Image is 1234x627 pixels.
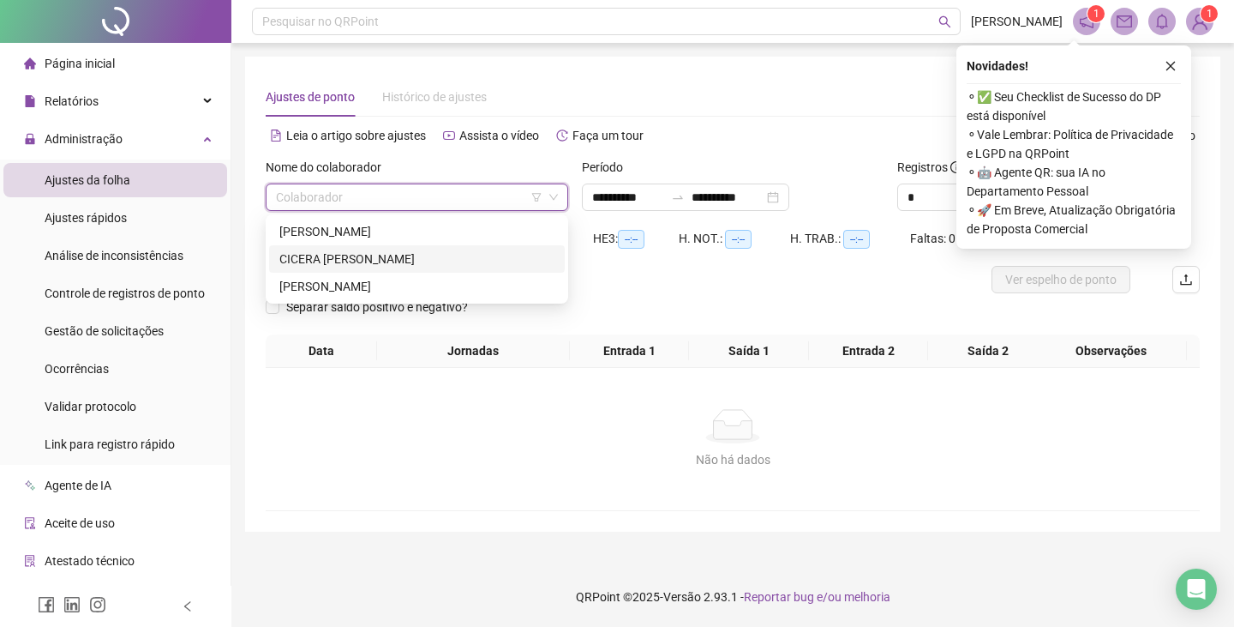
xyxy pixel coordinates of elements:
div: CICERA ROBERTA GONÇALVES ALENCAR [269,245,565,273]
span: ⚬ Vale Lembrar: Política de Privacidade e LGPD na QRPoint [967,125,1181,163]
span: [PERSON_NAME] [971,12,1063,31]
span: left [182,600,194,612]
span: Atestado técnico [45,554,135,568]
div: [PERSON_NAME] [279,277,554,296]
img: 85702 [1187,9,1213,34]
span: Agente de IA [45,479,111,492]
span: home [24,57,36,69]
div: BRUNO HENRIQUE TORRES [269,218,565,245]
div: H. NOT.: [679,229,790,249]
span: swap-right [671,190,685,204]
span: Relatórios [45,94,99,108]
div: CICERA [PERSON_NAME] [279,250,554,268]
th: Entrada 1 [570,335,690,368]
span: Ajustes da folha [45,173,130,187]
th: Saída 1 [689,335,809,368]
span: search [938,15,951,28]
span: Ajustes rápidos [45,211,127,225]
label: Período [582,158,634,177]
button: Ver espelho de ponto [991,266,1130,293]
span: 1 [1093,8,1099,20]
span: info-circle [950,161,962,173]
span: solution [24,555,36,567]
span: Controle de registros de ponto [45,286,205,300]
div: Histórico de ajustes [382,87,487,106]
th: Jornadas [377,335,570,368]
span: Reportar bug e/ou melhoria [744,590,890,604]
span: bell [1154,14,1170,29]
span: history [556,130,568,142]
span: mail [1117,14,1132,29]
span: Faça um tour [572,129,644,142]
div: Open Intercom Messenger [1176,569,1217,610]
div: [PERSON_NAME] [279,222,554,241]
span: Versão [663,590,701,604]
label: Nome do colaborador [266,158,392,177]
span: Página inicial [45,57,115,70]
sup: Atualize o seu contato no menu Meus Dados [1201,5,1218,22]
div: JOSÉ VALMILSON FERREIRA DOS SANTOS [269,273,565,300]
span: linkedin [63,596,81,613]
span: --:-- [618,230,644,249]
span: Link para registro rápido [45,437,175,451]
span: audit [24,517,36,529]
span: --:-- [843,230,870,249]
span: Validar protocolo [45,400,136,413]
span: Gestão de solicitações [45,324,164,338]
span: Administração [45,132,123,146]
span: Assista o vídeo [459,129,539,142]
div: Não há dados [286,450,1179,469]
span: ⚬ ✅ Seu Checklist de Sucesso do DP está disponível [967,87,1181,125]
span: Faltas: 0 [910,232,955,245]
span: Registros [897,158,962,177]
span: filter [531,192,542,202]
th: Observações [1035,335,1187,368]
sup: 1 [1087,5,1105,22]
span: ⚬ 🚀 Em Breve, Atualização Obrigatória de Proposta Comercial [967,201,1181,238]
th: Data [266,335,377,368]
span: Separar saldo positivo e negativo? [279,298,475,317]
th: Entrada 2 [809,335,929,368]
div: Ajustes de ponto [266,87,355,106]
span: youtube [443,130,455,142]
span: Ocorrências [45,362,109,376]
span: --:-- [725,230,752,249]
span: 1 [1207,8,1213,20]
span: Aceite de uso [45,516,115,530]
span: lock [24,133,36,145]
span: facebook [38,596,55,613]
span: close [1165,60,1177,72]
span: file-text [270,130,282,142]
span: Novidades ! [967,57,1028,75]
span: Observações [1042,341,1180,360]
span: instagram [89,596,106,613]
span: to [671,190,685,204]
div: HE 3: [593,229,679,249]
span: ⚬ 🤖 Agente QR: sua IA no Departamento Pessoal [967,163,1181,201]
span: notification [1079,14,1094,29]
span: Leia o artigo sobre ajustes [286,129,426,142]
footer: QRPoint © 2025 - 2.93.1 - [231,567,1234,627]
span: upload [1179,273,1193,286]
div: H. TRAB.: [790,229,910,249]
span: down [548,192,559,202]
span: file [24,95,36,107]
span: Análise de inconsistências [45,249,183,262]
th: Saída 2 [928,335,1048,368]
